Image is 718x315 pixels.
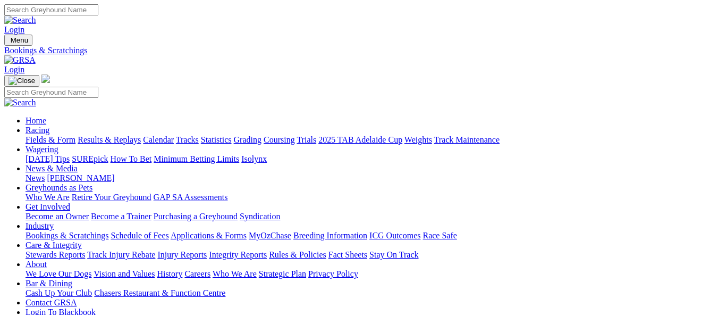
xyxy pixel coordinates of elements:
a: Login [4,65,24,74]
a: Weights [404,135,432,144]
a: Home [26,116,46,125]
a: We Love Our Dogs [26,269,91,278]
img: Search [4,98,36,107]
a: Get Involved [26,202,70,211]
img: GRSA [4,55,36,65]
img: Close [9,77,35,85]
a: About [26,260,47,269]
a: Greyhounds as Pets [26,183,92,192]
a: Become a Trainer [91,212,151,221]
a: Chasers Restaurant & Function Centre [94,288,225,297]
a: ICG Outcomes [369,231,420,240]
div: Bar & Dining [26,288,714,298]
a: Bookings & Scratchings [26,231,108,240]
a: Racing [26,126,49,135]
a: Calendar [143,135,174,144]
a: News [26,173,45,183]
a: Purchasing a Greyhound [154,212,238,221]
div: Greyhounds as Pets [26,193,714,202]
a: Who We Are [213,269,257,278]
a: Results & Replays [78,135,141,144]
a: Become an Owner [26,212,89,221]
div: Racing [26,135,714,145]
a: How To Bet [111,154,152,163]
a: Stewards Reports [26,250,85,259]
a: Careers [184,269,210,278]
a: Cash Up Your Club [26,288,92,297]
a: Syndication [240,212,280,221]
a: Isolynx [241,154,267,163]
div: Care & Integrity [26,250,714,260]
img: logo-grsa-white.png [41,74,50,83]
a: Race Safe [423,231,457,240]
a: Retire Your Greyhound [72,193,151,202]
a: Privacy Policy [308,269,358,278]
a: History [157,269,182,278]
a: Statistics [201,135,232,144]
a: Vision and Values [94,269,155,278]
a: Wagering [26,145,58,154]
a: Track Maintenance [434,135,500,144]
a: News & Media [26,164,78,173]
div: Wagering [26,154,714,164]
button: Toggle navigation [4,75,39,87]
a: Industry [26,221,54,230]
a: Fields & Form [26,135,75,144]
a: Coursing [264,135,295,144]
a: Login [4,25,24,34]
img: Search [4,15,36,25]
input: Search [4,87,98,98]
div: About [26,269,714,279]
input: Search [4,4,98,15]
a: [DATE] Tips [26,154,70,163]
a: Trials [297,135,316,144]
a: MyOzChase [249,231,291,240]
a: Track Injury Rebate [87,250,155,259]
a: Injury Reports [157,250,207,259]
a: Care & Integrity [26,241,82,250]
button: Toggle navigation [4,35,32,46]
div: Get Involved [26,212,714,221]
a: Minimum Betting Limits [154,154,239,163]
a: Fact Sheets [328,250,367,259]
a: Integrity Reports [209,250,267,259]
a: Stay On Track [369,250,418,259]
a: Breeding Information [293,231,367,240]
a: Bookings & Scratchings [4,46,714,55]
a: Contact GRSA [26,298,77,307]
a: GAP SA Assessments [154,193,228,202]
a: Tracks [176,135,199,144]
a: Grading [234,135,261,144]
span: Menu [11,36,28,44]
a: Applications & Forms [171,231,247,240]
a: Strategic Plan [259,269,306,278]
a: Rules & Policies [269,250,326,259]
a: Schedule of Fees [111,231,168,240]
a: Who We Are [26,193,70,202]
a: 2025 TAB Adelaide Cup [318,135,402,144]
a: [PERSON_NAME] [47,173,114,183]
a: SUREpick [72,154,108,163]
a: Bar & Dining [26,279,72,288]
div: Industry [26,231,714,241]
div: News & Media [26,173,714,183]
